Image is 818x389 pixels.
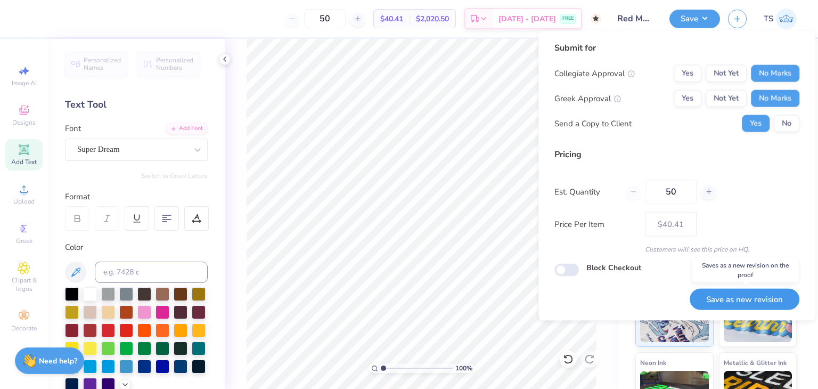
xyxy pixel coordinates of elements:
[12,118,36,127] span: Designs
[12,79,37,87] span: Image AI
[554,117,632,129] div: Send a Copy to Client
[690,288,799,310] button: Save as new revision
[65,241,208,254] div: Color
[751,65,799,82] button: No Marks
[65,191,209,203] div: Format
[84,56,121,71] span: Personalized Names
[5,276,43,293] span: Clipart & logos
[669,10,720,28] button: Save
[640,357,666,368] span: Neon Ink
[554,185,618,198] label: Est. Quantity
[65,98,208,112] div: Text Tool
[776,9,797,29] img: Test Stage Admin Two
[774,115,799,132] button: No
[562,15,574,22] span: FREE
[11,324,37,333] span: Decorate
[554,148,799,161] div: Pricing
[498,13,556,25] span: [DATE] - [DATE]
[166,123,208,135] div: Add Font
[692,258,799,282] div: Saves as a new revision on the proof
[645,180,697,204] input: – –
[39,356,77,366] strong: Need help?
[724,357,787,368] span: Metallic & Glitter Ink
[554,218,637,230] label: Price Per Item
[554,92,621,104] div: Greek Approval
[742,115,770,132] button: Yes
[764,13,773,25] span: TS
[304,9,346,28] input: – –
[16,237,32,245] span: Greek
[65,123,81,135] label: Font
[764,9,797,29] a: TS
[674,90,701,107] button: Yes
[95,262,208,283] input: e.g. 7428 c
[416,13,449,25] span: $2,020.50
[706,65,747,82] button: Not Yet
[156,56,194,71] span: Personalized Numbers
[13,197,35,206] span: Upload
[706,90,747,107] button: Not Yet
[586,262,641,273] label: Block Checkout
[674,65,701,82] button: Yes
[609,8,661,29] input: Untitled Design
[455,363,472,373] span: 100 %
[554,67,635,79] div: Collegiate Approval
[554,42,799,54] div: Submit for
[380,13,403,25] span: $40.41
[554,245,799,254] div: Customers will see this price on HQ.
[141,172,208,180] button: Switch to Greek Letters
[11,158,37,166] span: Add Text
[751,90,799,107] button: No Marks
